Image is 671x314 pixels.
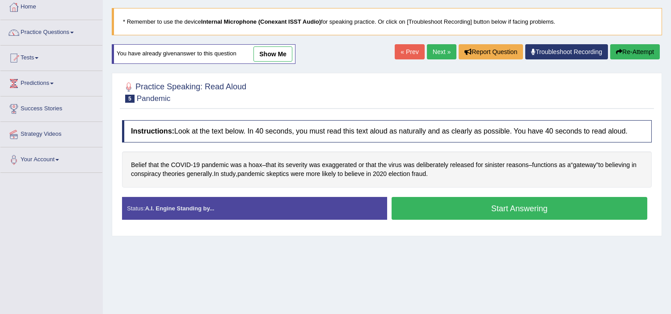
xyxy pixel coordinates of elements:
span: Click to see word definition [148,160,159,170]
a: Next » [427,44,456,59]
span: Click to see word definition [366,169,371,179]
span: Click to see word definition [366,160,376,170]
span: Click to see word definition [506,160,529,170]
span: Click to see word definition [378,160,387,170]
a: Tests [0,46,102,68]
span: Click to see word definition [322,169,336,179]
span: Click to see word definition [388,169,410,179]
span: Click to see word definition [266,169,289,179]
strong: A.I. Engine Standing by... [145,205,214,212]
span: Click to see word definition [187,169,212,179]
span: Click to see word definition [231,160,242,170]
a: Success Stories [0,96,102,119]
a: Strategy Videos [0,122,102,144]
span: Click to see word definition [632,160,637,170]
span: Click to see word definition [567,160,571,170]
span: Click to see word definition [359,160,364,170]
span: Click to see word definition [605,160,630,170]
span: Click to see word definition [598,160,603,170]
span: Click to see word definition [373,169,387,179]
span: Click to see word definition [388,160,402,170]
a: Your Account [0,147,102,170]
h2: Practice Speaking: Read Aloud [122,80,246,103]
span: Click to see word definition [309,160,321,170]
span: Click to see word definition [485,160,505,170]
div: Status: [122,197,387,220]
h4: Look at the text below. In 40 seconds, you must read this text aloud as naturally and as clearly ... [122,120,652,142]
span: Click to see word definition [221,169,236,179]
a: Practice Questions [0,20,102,42]
blockquote: * Remember to use the device for speaking practice. Or click on [Troubleshoot Recording] button b... [112,8,662,35]
div: - – – “ ” . , . [122,151,652,188]
span: Click to see word definition [243,160,247,170]
button: Report Question [459,44,523,59]
span: Click to see word definition [403,160,414,170]
span: Click to see word definition [249,160,262,170]
span: Click to see word definition [291,169,304,179]
b: Instructions: [131,127,174,135]
span: Click to see word definition [266,160,276,170]
span: Click to see word definition [532,160,557,170]
span: Click to see word definition [345,169,364,179]
span: Click to see word definition [193,160,200,170]
a: Predictions [0,71,102,93]
span: Click to see word definition [476,160,483,170]
span: Click to see word definition [160,160,169,170]
span: 5 [125,95,135,103]
span: Click to see word definition [131,169,161,179]
span: Click to see word definition [163,169,185,179]
span: Click to see word definition [573,160,596,170]
span: Click to see word definition [131,160,147,170]
a: « Prev [395,44,424,59]
span: Click to see word definition [450,160,474,170]
span: Click to see word definition [416,160,448,170]
b: Internal Microphone (Conexant ISST Audio) [201,18,321,25]
span: Click to see word definition [278,160,284,170]
span: Click to see word definition [412,169,426,179]
span: Click to see word definition [171,160,191,170]
a: Troubleshoot Recording [525,44,608,59]
a: show me [253,46,292,62]
button: Start Answering [392,197,648,220]
span: Click to see word definition [306,169,320,179]
button: Re-Attempt [610,44,660,59]
span: Click to see word definition [202,160,229,170]
span: Click to see word definition [286,160,307,170]
span: Click to see word definition [559,160,565,170]
span: Click to see word definition [237,169,265,179]
span: Click to see word definition [214,169,219,179]
span: Click to see word definition [338,169,343,179]
small: Pandemic [137,94,171,103]
span: Click to see word definition [322,160,357,170]
div: You have already given answer to this question [112,44,295,64]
